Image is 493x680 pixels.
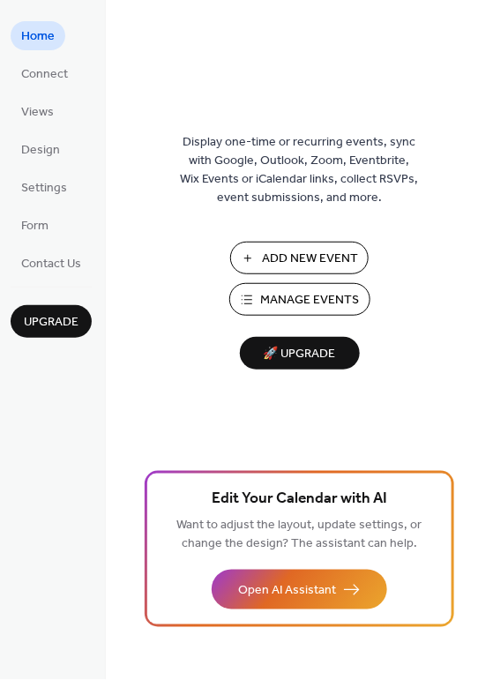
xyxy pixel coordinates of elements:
span: Form [21,218,49,236]
span: Design [21,142,60,161]
button: Open AI Assistant [212,570,387,609]
a: Connect [11,59,78,88]
a: Settings [11,173,78,202]
button: Manage Events [229,283,370,316]
a: Views [11,97,64,126]
span: Add New Event [262,250,358,269]
span: Connect [21,66,68,85]
span: Views [21,104,54,123]
span: Open AI Assistant [238,582,336,601]
a: Contact Us [11,249,92,278]
a: Home [11,21,65,50]
a: Form [11,211,59,240]
span: Display one-time or recurring events, sync with Google, Outlook, Zoom, Eventbrite, Wix Events or ... [181,134,419,208]
span: 🚀 Upgrade [250,343,349,367]
span: Home [21,28,55,47]
span: Contact Us [21,256,81,274]
button: Add New Event [230,242,369,274]
span: Want to adjust the layout, update settings, or change the design? The assistant can help. [177,514,422,557]
span: Edit Your Calendar with AI [212,488,387,512]
span: Upgrade [24,314,78,333]
button: 🚀 Upgrade [240,337,360,370]
span: Manage Events [261,292,360,310]
span: Settings [21,180,67,198]
button: Upgrade [11,305,92,338]
a: Design [11,135,71,164]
